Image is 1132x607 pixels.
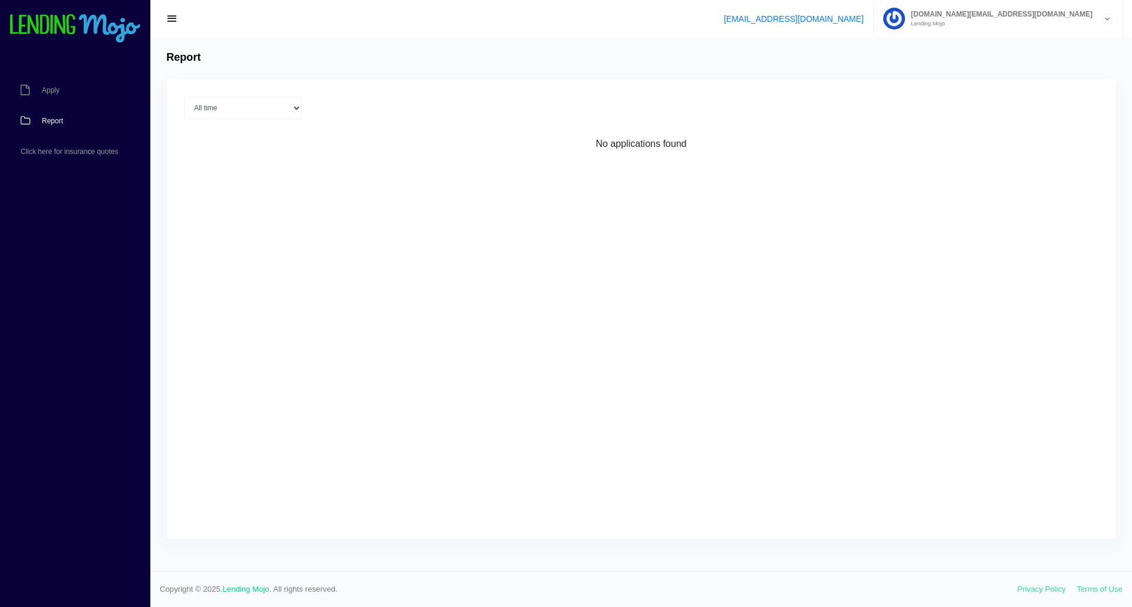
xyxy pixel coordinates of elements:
div: No applications found [184,137,1098,151]
h4: Report [166,51,200,64]
a: [EMAIL_ADDRESS][DOMAIN_NAME] [724,14,864,24]
img: logo-small.png [9,14,141,44]
a: Lending Mojo [223,585,269,593]
span: Apply [42,87,60,94]
small: Lending Mojo [905,21,1092,27]
span: [DOMAIN_NAME][EMAIL_ADDRESS][DOMAIN_NAME] [905,11,1092,18]
span: Click here for insurance quotes [21,148,118,155]
a: Terms of Use [1077,585,1123,593]
span: Copyright © 2025. . All rights reserved. [160,583,1018,595]
img: Profile image [883,8,905,29]
a: Privacy Policy [1018,585,1066,593]
span: Report [42,117,63,124]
